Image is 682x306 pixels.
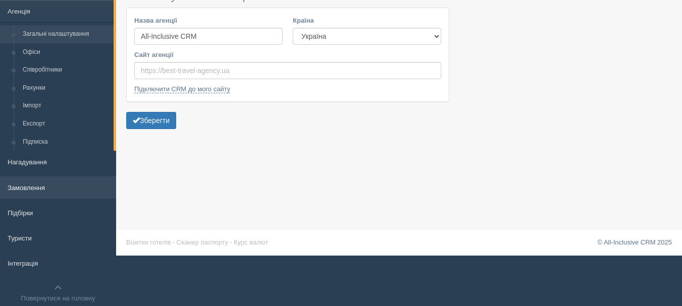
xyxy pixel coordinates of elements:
[18,133,114,151] a: Підписка
[126,238,171,246] a: Візитки готелів
[234,238,268,246] a: Курс валют
[18,43,114,62] a: Офіси
[18,61,114,79] a: Співробітники
[134,62,441,79] input: https://best-travel-agency.ua
[134,50,441,59] label: Сайт агенції
[173,238,175,246] span: ·
[126,112,176,129] button: Зберегти
[18,25,114,43] a: Загальні налаштування
[134,16,283,25] label: Назва агенції
[293,16,441,25] label: Країна
[134,85,230,93] a: Підключити CRM до мого сайту
[597,238,672,246] a: © All-Inclusive CRM 2025
[230,238,232,246] span: ·
[177,238,228,246] a: Сканер паспорту
[18,97,114,115] a: Імпорт
[18,115,114,133] a: Експорт
[18,79,114,97] a: Рахунки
